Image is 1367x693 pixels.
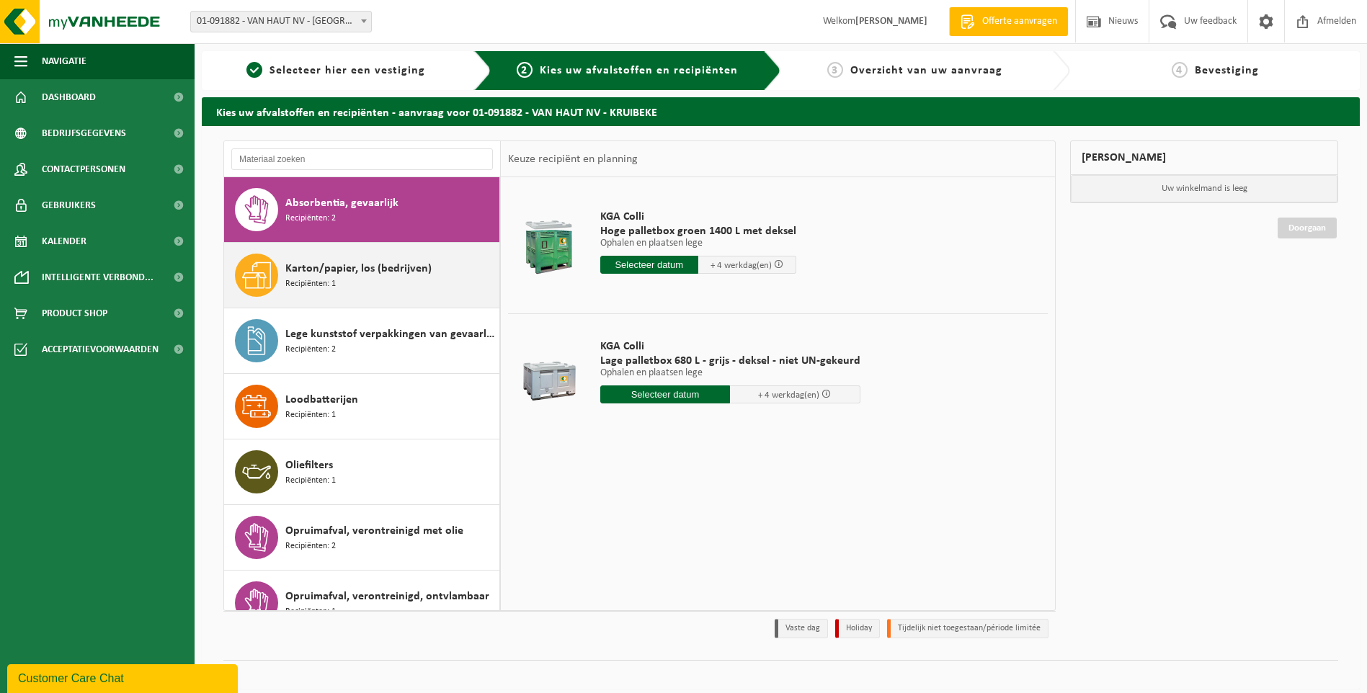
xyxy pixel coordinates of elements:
span: Recipiënten: 2 [285,212,336,225]
li: Holiday [835,619,880,638]
span: 01-091882 - VAN HAUT NV - KRUIBEKE [190,11,372,32]
span: Recipiënten: 1 [285,605,336,619]
span: Lege kunststof verpakkingen van gevaarlijke stoffen [285,326,496,343]
div: [PERSON_NAME] [1070,140,1338,175]
span: Recipiënten: 1 [285,474,336,488]
span: Bevestiging [1195,65,1259,76]
li: Tijdelijk niet toegestaan/période limitée [887,619,1048,638]
span: Dashboard [42,79,96,115]
span: Product Shop [42,295,107,331]
button: Oliefilters Recipiënten: 1 [224,439,500,505]
span: Recipiënten: 2 [285,343,336,357]
span: + 4 werkdag(en) [711,261,772,270]
span: 2 [517,62,533,78]
span: Opruimafval, verontreinigd, ontvlambaar [285,588,489,605]
span: KGA Colli [600,339,860,354]
span: Recipiënten: 2 [285,540,336,553]
span: + 4 werkdag(en) [758,390,819,400]
h2: Kies uw afvalstoffen en recipiënten - aanvraag voor 01-091882 - VAN HAUT NV - KRUIBEKE [202,97,1360,125]
input: Materiaal zoeken [231,148,493,170]
span: Contactpersonen [42,151,125,187]
span: KGA Colli [600,210,796,224]
button: Lege kunststof verpakkingen van gevaarlijke stoffen Recipiënten: 2 [224,308,500,374]
span: 4 [1172,62,1188,78]
span: Gebruikers [42,187,96,223]
span: Oliefilters [285,457,333,474]
a: Offerte aanvragen [949,7,1068,36]
span: Kies uw afvalstoffen en recipiënten [540,65,738,76]
a: Doorgaan [1278,218,1337,238]
span: Recipiënten: 1 [285,408,336,422]
button: Opruimafval, verontreinigd met olie Recipiënten: 2 [224,505,500,571]
div: Keuze recipiënt en planning [501,141,645,177]
p: Ophalen en plaatsen lege [600,368,860,378]
span: Recipiënten: 1 [285,277,336,291]
span: Hoge palletbox groen 1400 L met deksel [600,224,796,238]
span: 3 [827,62,843,78]
li: Vaste dag [775,619,828,638]
span: Intelligente verbond... [42,259,153,295]
span: Offerte aanvragen [979,14,1061,29]
input: Selecteer datum [600,256,698,274]
span: Navigatie [42,43,86,79]
p: Uw winkelmand is leeg [1071,175,1337,202]
span: Kalender [42,223,86,259]
span: Bedrijfsgegevens [42,115,126,151]
span: Overzicht van uw aanvraag [850,65,1002,76]
span: Karton/papier, los (bedrijven) [285,260,432,277]
p: Ophalen en plaatsen lege [600,238,796,249]
iframe: chat widget [7,661,241,693]
button: Absorbentia, gevaarlijk Recipiënten: 2 [224,177,500,243]
strong: [PERSON_NAME] [855,16,927,27]
span: Absorbentia, gevaarlijk [285,195,398,212]
span: 01-091882 - VAN HAUT NV - KRUIBEKE [191,12,371,32]
span: Loodbatterijen [285,391,358,408]
button: Karton/papier, los (bedrijven) Recipiënten: 1 [224,243,500,308]
span: Lage palletbox 680 L - grijs - deksel - niet UN-gekeurd [600,354,860,368]
button: Loodbatterijen Recipiënten: 1 [224,374,500,439]
span: 1 [246,62,262,78]
span: Acceptatievoorwaarden [42,331,159,367]
span: Opruimafval, verontreinigd met olie [285,522,463,540]
span: Selecteer hier een vestiging [270,65,425,76]
a: 1Selecteer hier een vestiging [209,62,463,79]
input: Selecteer datum [600,385,731,403]
button: Opruimafval, verontreinigd, ontvlambaar Recipiënten: 1 [224,571,500,636]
